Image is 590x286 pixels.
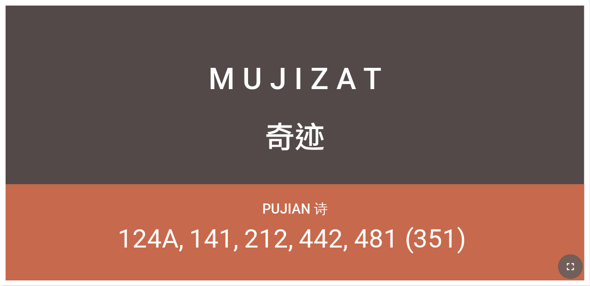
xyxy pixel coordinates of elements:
[354,224,467,254] li: 481 (351)
[265,113,325,156] div: 奇迹
[209,61,381,96] div: M U J I Z A T
[189,224,238,254] li: 141
[299,224,349,254] li: 442
[244,224,293,254] li: 212
[118,224,184,254] li: 124A
[262,200,328,218] p: Pujian 诗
